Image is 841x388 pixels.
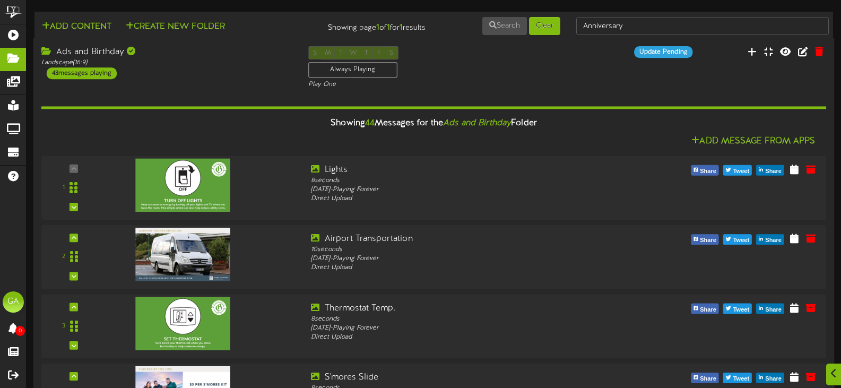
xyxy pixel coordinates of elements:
input: -- Search Folders by Name -- [576,17,829,35]
i: Ads and Birthday [443,118,511,128]
span: Share [698,166,718,177]
div: 8 seconds [311,314,622,323]
div: GA [3,291,24,313]
span: Share [763,235,784,246]
strong: 1 [400,23,403,32]
span: Share [763,373,784,385]
button: Share [691,165,719,176]
span: Tweet [731,373,751,385]
img: 09abe1d6-b33c-4cde-bd31-422256ebe697sustainable_resorts_digital_23-3.jpg [135,159,230,212]
span: Tweet [731,304,751,316]
div: Always Playing [308,62,397,77]
div: Airport Transportation [311,233,622,245]
button: Add Message From Apps [688,135,818,148]
span: Share [698,373,718,385]
div: Thermostat Temp. [311,303,622,315]
div: 10 seconds [311,245,622,254]
div: Landscape ( 16:9 ) [41,58,292,67]
div: Direct Upload [311,263,622,272]
span: Share [698,304,718,316]
strong: 1 [387,23,390,32]
button: Share [756,373,784,383]
div: Update Pending [634,46,692,58]
div: Showing page of for results [299,16,433,34]
span: Tweet [731,166,751,177]
div: Play One [308,80,559,89]
button: Share [691,304,719,314]
span: 44 [365,118,375,128]
div: [DATE] - Playing Forever [311,254,622,263]
button: Share [756,304,784,314]
button: Tweet [723,304,752,314]
button: Create New Folder [123,20,228,33]
span: Share [763,304,784,316]
div: [DATE] - Playing Forever [311,185,622,194]
span: Share [763,166,784,177]
span: Share [698,235,718,246]
div: 8 seconds [311,176,622,185]
div: Direct Upload [311,333,622,342]
button: Tweet [723,373,752,383]
button: Share [756,165,784,176]
div: Showing Messages for the Folder [33,112,835,135]
img: 82b82a83-0fe6-409b-917d-b0a0bd912f2csustainable_resorts_digital_23-1.jpg [135,297,230,350]
div: Direct Upload [311,194,622,203]
div: 43 messages playing [47,67,117,79]
span: Tweet [731,235,751,246]
button: Clear [529,17,560,35]
div: Ads and Birthday [41,46,292,58]
button: Share [756,234,784,245]
button: Search [482,17,527,35]
img: 9dd15183-d1d0-4129-831c-a02f79657ddftransportation.jpg [135,228,230,281]
div: Lights [311,164,622,176]
strong: 1 [376,23,379,32]
button: Share [691,234,719,245]
div: [DATE] - Playing Forever [311,324,622,333]
button: Share [691,373,719,383]
button: Tweet [723,165,752,176]
span: 0 [15,326,25,336]
button: Add Content [39,20,115,33]
button: Tweet [723,234,752,245]
div: S'mores Slide [311,372,622,384]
